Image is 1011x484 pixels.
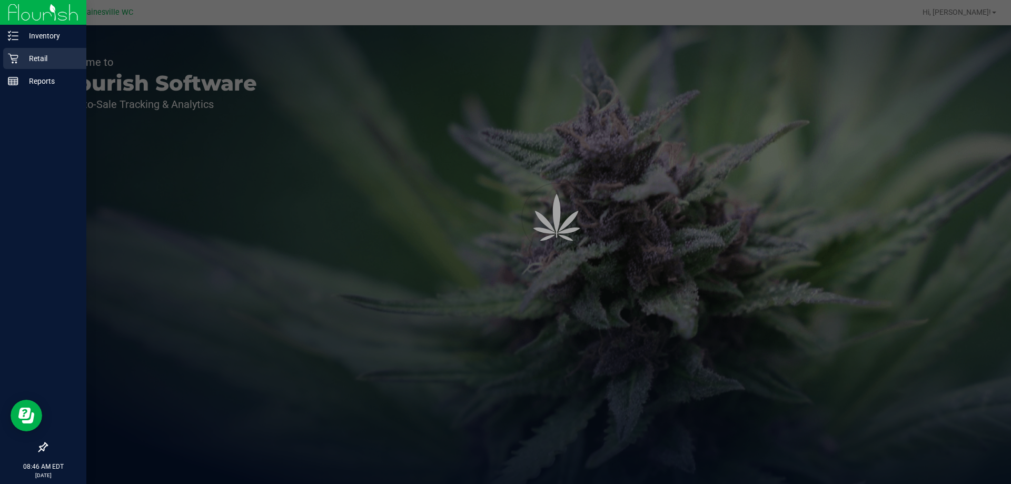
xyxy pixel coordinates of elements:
[18,75,82,87] p: Reports
[8,76,18,86] inline-svg: Reports
[5,462,82,471] p: 08:46 AM EDT
[11,400,42,431] iframe: Resource center
[18,52,82,65] p: Retail
[5,471,82,479] p: [DATE]
[18,29,82,42] p: Inventory
[8,31,18,41] inline-svg: Inventory
[8,53,18,64] inline-svg: Retail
